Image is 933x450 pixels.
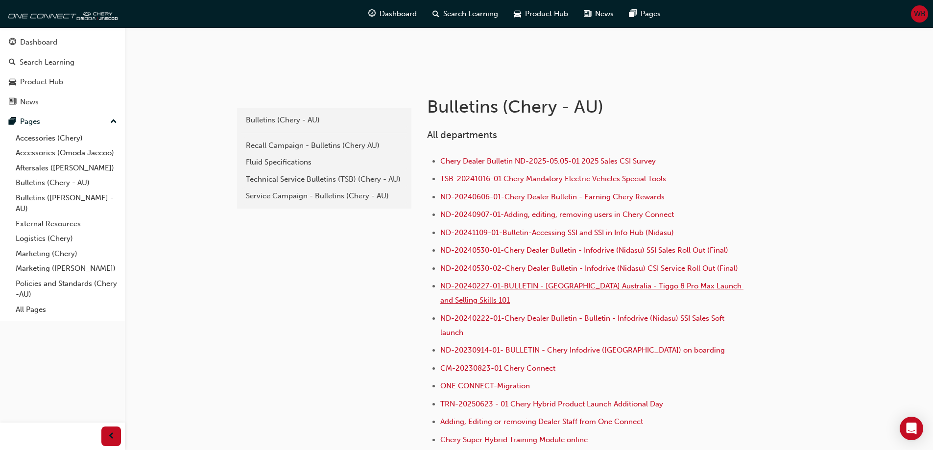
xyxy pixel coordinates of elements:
a: Bulletins ([PERSON_NAME] - AU) [12,190,121,216]
a: Service Campaign - Bulletins (Chery - AU) [241,188,407,205]
a: pages-iconPages [622,4,669,24]
span: up-icon [110,116,117,128]
a: ND-20240907-01-Adding, editing, removing users in Chery Connect [440,210,674,219]
a: Accessories (Omoda Jaecoo) [12,145,121,161]
div: Service Campaign - Bulletins (Chery - AU) [246,190,403,202]
button: WB [911,5,928,23]
a: All Pages [12,302,121,317]
a: ND-20230914-01- BULLETIN - Chery Infodrive ([GEOGRAPHIC_DATA]) on boarding [440,346,725,355]
span: search-icon [9,58,16,67]
div: Dashboard [20,37,57,48]
a: Bulletins (Chery - AU) [12,175,121,190]
a: search-iconSearch Learning [425,4,506,24]
span: News [595,8,614,20]
span: search-icon [432,8,439,20]
a: Marketing ([PERSON_NAME]) [12,261,121,276]
button: Pages [4,113,121,131]
h1: Bulletins (Chery - AU) [427,96,748,118]
button: DashboardSearch LearningProduct HubNews [4,31,121,113]
img: oneconnect [5,4,118,24]
a: news-iconNews [576,4,622,24]
div: Fluid Specifications [246,157,403,168]
a: Aftersales ([PERSON_NAME]) [12,161,121,176]
span: guage-icon [9,38,16,47]
a: Bulletins (Chery - AU) [241,112,407,129]
span: pages-icon [629,8,637,20]
a: External Resources [12,216,121,232]
a: CM-20230823-01 Chery Connect [440,364,555,373]
div: Technical Service Bulletins (TSB) (Chery - AU) [246,174,403,185]
span: All departments [427,129,497,141]
a: ND-20240222-01-Chery Dealer Bulletin - Bulletin - Infodrive (Nidasu) SSI Sales Soft launch [440,314,726,337]
div: News [20,96,39,108]
span: prev-icon [108,430,115,443]
span: Product Hub [525,8,568,20]
a: ND-20240530-02-Chery Dealer Bulletin - Infodrive (Nidasu) CSI Service Roll Out (Final) [440,264,738,273]
span: WB [914,8,926,20]
div: Bulletins (Chery - AU) [246,115,403,126]
a: ONE CONNECT-Migration [440,381,530,390]
a: Chery Super Hybrid Training Module online [440,435,588,444]
span: Dashboard [380,8,417,20]
div: Open Intercom Messenger [900,417,923,440]
span: guage-icon [368,8,376,20]
a: car-iconProduct Hub [506,4,576,24]
span: Search Learning [443,8,498,20]
a: Chery Dealer Bulletin ND-2025-05.05-01 2025 Sales CSI Survey [440,157,656,166]
div: Recall Campaign - Bulletins (Chery AU) [246,140,403,151]
a: Adding, Editing or removing Dealer Staff from One Connect [440,417,643,426]
a: Dashboard [4,33,121,51]
span: car-icon [9,78,16,87]
span: Pages [641,8,661,20]
a: Search Learning [4,53,121,71]
span: pages-icon [9,118,16,126]
a: Marketing (Chery) [12,246,121,261]
a: Technical Service Bulletins (TSB) (Chery - AU) [241,171,407,188]
a: ND-20241109-01-Bulletin-Accessing SSI and SSI in Info Hub (Nidasu) [440,228,674,237]
a: Accessories (Chery) [12,131,121,146]
div: Pages [20,116,40,127]
span: news-icon [584,8,591,20]
a: News [4,93,121,111]
a: Policies and Standards (Chery -AU) [12,276,121,302]
a: guage-iconDashboard [360,4,425,24]
div: Product Hub [20,76,63,88]
a: Recall Campaign - Bulletins (Chery AU) [241,137,407,154]
a: ND-20240530-01-Chery Dealer Bulletin - Infodrive (Nidasu) SSI Sales Roll Out (Final) [440,246,728,255]
a: Logistics (Chery) [12,231,121,246]
a: TRN-20250623 - 01 Chery Hybrid Product Launch Additional Day [440,400,663,408]
div: Search Learning [20,57,74,68]
a: Product Hub [4,73,121,91]
span: news-icon [9,98,16,107]
span: car-icon [514,8,521,20]
a: Fluid Specifications [241,154,407,171]
a: ND-20240227-01-BULLETIN - [GEOGRAPHIC_DATA] Australia - Tiggo 8 Pro Max Launch and Selling Skills... [440,282,743,305]
a: ND-20240606-01-Chery Dealer Bulletin - Earning Chery Rewards [440,192,665,201]
a: TSB-20241016-01 Chery Mandatory Electric Vehicles Special Tools [440,174,666,183]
